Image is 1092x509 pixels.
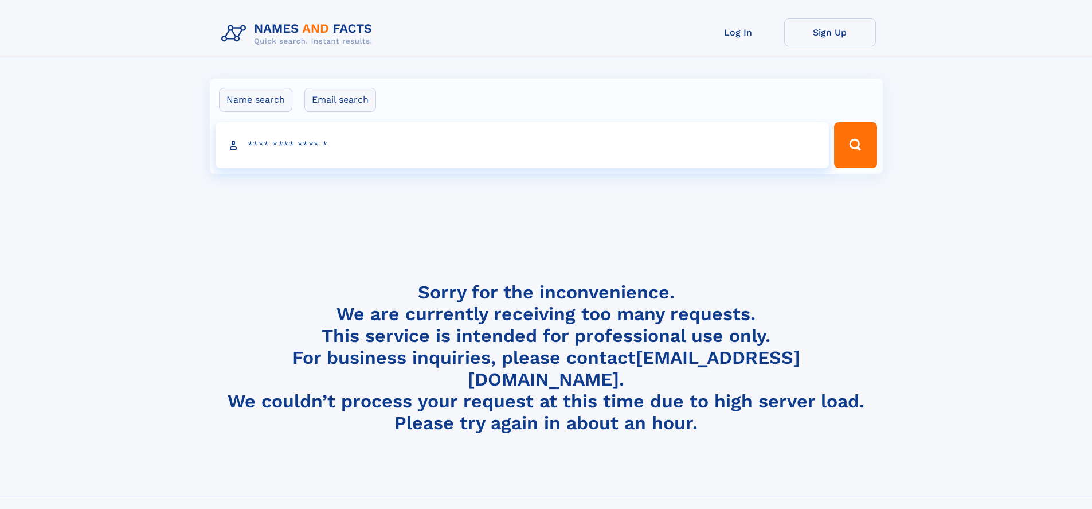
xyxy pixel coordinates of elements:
[304,88,376,112] label: Email search
[217,281,876,434] h4: Sorry for the inconvenience. We are currently receiving too many requests. This service is intend...
[692,18,784,46] a: Log In
[216,122,829,168] input: search input
[834,122,876,168] button: Search Button
[219,88,292,112] label: Name search
[468,347,800,390] a: [EMAIL_ADDRESS][DOMAIN_NAME]
[217,18,382,49] img: Logo Names and Facts
[784,18,876,46] a: Sign Up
